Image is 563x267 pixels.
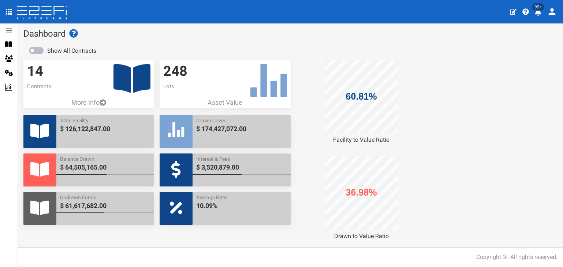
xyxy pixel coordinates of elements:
a: More Info [23,98,154,107]
h1: Dashboard [23,29,558,38]
label: Show All Contracts [47,47,96,55]
span: Undrawn Funds [60,194,150,201]
span: Total Facility [60,117,150,124]
span: 10.09% [196,201,287,211]
span: Average Rate [196,194,287,201]
div: Drawn to Value Ratio [296,232,426,241]
p: Contracts [27,83,150,90]
span: Interest & Fees [196,155,287,163]
div: Facility to Value Ratio [296,136,426,144]
span: $ 126,122,847.00 [60,124,150,134]
span: Drawn Cover [196,117,287,124]
p: Lots [163,83,287,90]
span: $ 3,520,879.00 [196,163,287,172]
p: Asset Value [160,98,290,107]
h3: 248 [163,64,287,79]
span: $ 61,617,682.00 [60,201,150,211]
h3: 14 [27,64,150,79]
span: $ 174,427,072.00 [196,124,287,134]
div: Copyright ©. All rights reserved. [476,253,558,262]
span: $ 64,505,165.00 [60,163,150,172]
span: Balance Drawn [60,155,150,163]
